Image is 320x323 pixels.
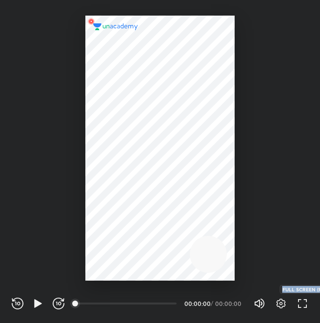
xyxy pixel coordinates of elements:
[93,23,138,30] img: logo.2a7e12a2.svg
[215,301,242,306] div: 00:00:00
[184,301,209,306] div: 00:00:00
[211,301,213,306] div: /
[85,16,97,27] img: wMgqJGBwKWe8AAAAABJRU5ErkJggg==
